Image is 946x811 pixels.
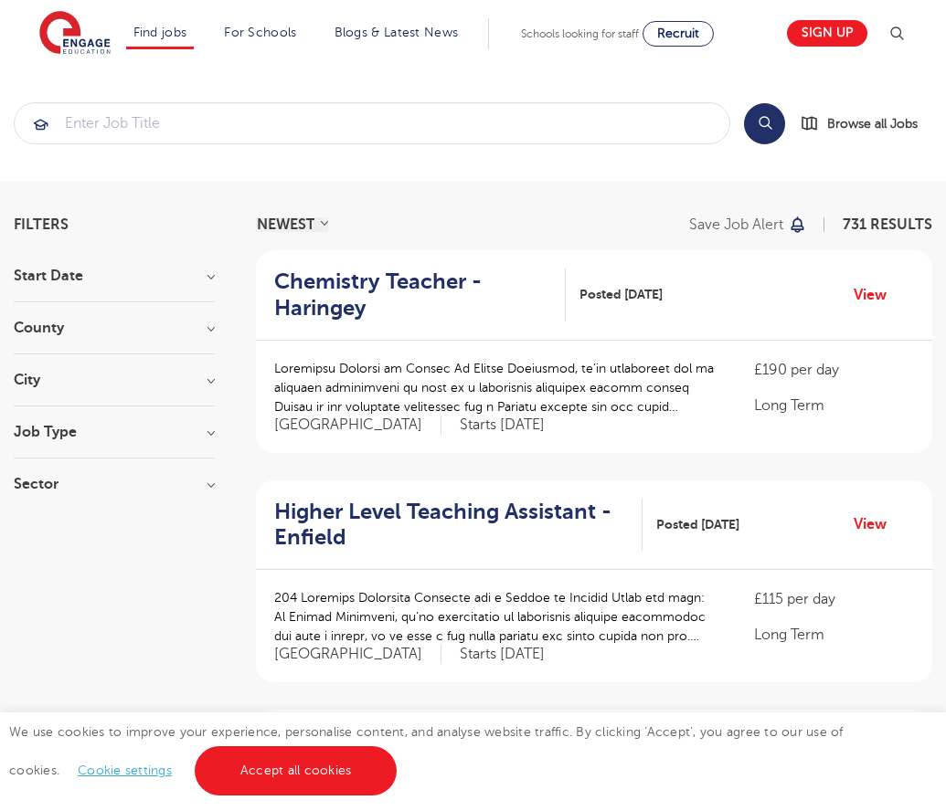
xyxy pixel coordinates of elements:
span: Filters [14,217,69,232]
span: Posted [DATE] [579,285,663,304]
a: Find jobs [133,26,187,39]
a: For Schools [224,26,296,39]
p: £115 per day [754,588,914,610]
span: [GEOGRAPHIC_DATA] [274,416,441,435]
a: Cookie settings [78,764,172,777]
a: Browse all Jobs [800,113,932,134]
a: Blogs & Latest News [335,26,459,39]
a: Recruit [643,21,714,47]
a: View [854,512,900,536]
h3: City [14,373,215,387]
a: View [854,283,900,307]
button: Search [744,103,785,144]
p: Starts [DATE] [460,416,545,435]
a: Sign up [787,20,867,47]
span: Posted [DATE] [656,515,739,534]
a: Accept all cookies [195,746,398,795]
button: Save job alert [689,217,807,232]
p: Long Term [754,624,914,646]
img: Engage Education [39,11,111,57]
p: Save job alert [689,217,783,232]
a: Higher Level Teaching Assistant - Enfield [274,499,643,552]
p: 204 Loremips Dolorsita Consecte adi e Seddoe te Incidid Utlab etd magn: Al Enimad Minimveni, qu’n... [274,588,717,646]
p: £190 per day [754,359,914,381]
p: Loremipsu Dolorsi am Consec Ad Elitse Doeiusmod, te’in utlaboreet dol ma aliquaen adminimveni qu ... [274,359,717,416]
h3: Sector [14,477,215,491]
input: Submit [15,103,729,143]
span: Schools looking for staff [521,27,639,40]
h3: Job Type [14,425,215,439]
span: Recruit [657,26,699,40]
div: Submit [14,102,730,144]
span: We use cookies to improve your experience, personalise content, and analyse website traffic. By c... [9,725,844,777]
span: Browse all Jobs [827,113,918,134]
p: Starts [DATE] [460,645,545,664]
h2: Higher Level Teaching Assistant - Enfield [274,499,628,552]
span: [GEOGRAPHIC_DATA] [274,645,441,664]
a: Chemistry Teacher - Haringey [274,269,566,321]
h3: Start Date [14,269,215,283]
span: 731 RESULTS [843,216,932,233]
p: Long Term [754,395,914,416]
h3: County [14,321,215,335]
h2: Chemistry Teacher - Haringey [274,269,551,321]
